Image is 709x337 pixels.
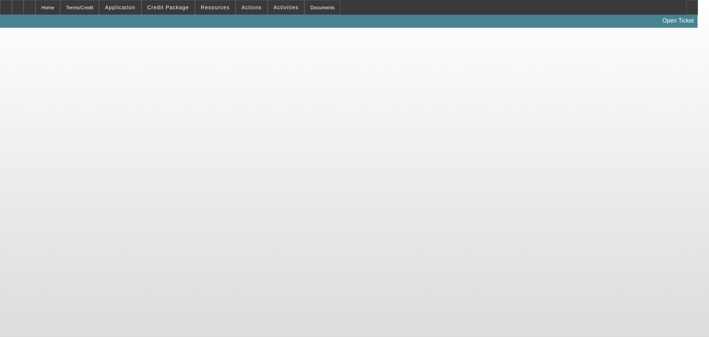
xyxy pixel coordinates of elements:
span: Credit Package [147,4,189,10]
span: Activities [274,4,299,10]
button: Credit Package [142,0,195,14]
span: Resources [201,4,230,10]
button: Actions [236,0,267,14]
button: Activities [268,0,304,14]
span: Application [105,4,135,10]
span: Actions [242,4,262,10]
a: Open Ticket [660,14,697,27]
button: Application [99,0,141,14]
button: Resources [195,0,235,14]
